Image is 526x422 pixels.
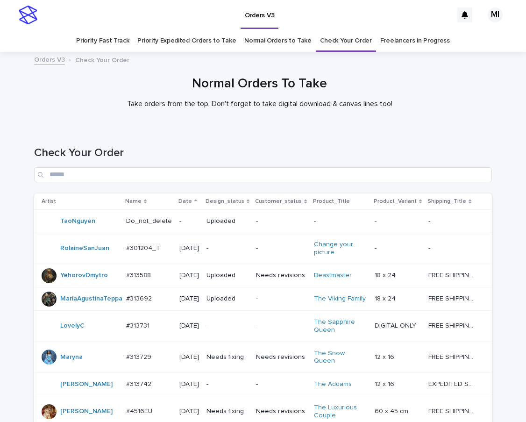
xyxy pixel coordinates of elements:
[375,320,418,330] p: DIGITAL ONLY
[206,217,249,225] p: Uploaded
[314,272,352,279] a: Beastmaster
[428,243,432,252] p: -
[428,320,479,330] p: FREE SHIPPING - preview in 1-2 business days, after your approval delivery will take 5-10 b.d.
[256,272,306,279] p: Needs revisions
[375,270,398,279] p: 18 x 24
[60,408,113,415] a: [PERSON_NAME]
[179,353,199,361] p: [DATE]
[206,322,249,330] p: -
[126,293,154,303] p: #313692
[206,408,249,415] p: Needs fixing
[126,379,153,388] p: #313742
[73,100,447,108] p: Take orders from the top. Don't forget to take digital download & canvas lines too!
[178,196,192,207] p: Date
[179,408,199,415] p: [DATE]
[256,353,306,361] p: Needs revisions
[244,30,312,52] a: Normal Orders to Take
[126,320,151,330] p: #313731
[34,342,492,373] tr: Maryna #313729#313729 [DATE]Needs fixingNeeds revisionsThe Snow Queen 12 x 1612 x 16 FREE SHIPPIN...
[19,6,37,24] img: stacker-logo-s-only.png
[179,244,199,252] p: [DATE]
[313,196,350,207] p: Product_Title
[375,379,396,388] p: 12 x 16
[42,196,56,207] p: Artist
[256,295,306,303] p: -
[34,287,492,311] tr: MariaAgustinaTeppa #313692#313692 [DATE]Uploaded-The Viking Family 18 x 2418 x 24 FREE SHIPPING -...
[179,295,199,303] p: [DATE]
[126,351,153,361] p: #313729
[126,243,162,252] p: #301204_T
[34,167,492,182] input: Search
[380,30,450,52] a: Freelancers in Progress
[126,406,154,415] p: #4516EU
[375,406,410,415] p: 60 x 45 cm
[206,380,249,388] p: -
[314,217,368,225] p: -
[256,244,306,252] p: -
[256,322,306,330] p: -
[179,380,199,388] p: [DATE]
[75,54,129,64] p: Check Your Order
[314,404,368,420] a: The Luxurious Couple
[428,406,479,415] p: FREE SHIPPING - preview in 1-2 business days, after your approval delivery will take 6-10 busines...
[255,196,302,207] p: Customer_status
[31,76,489,92] h1: Normal Orders To Take
[60,353,83,361] a: Maryna
[179,217,199,225] p: -
[60,295,122,303] a: MariaAgustinaTeppa
[488,7,503,22] div: MI
[314,318,368,334] a: The Sapphire Queen
[206,196,244,207] p: Design_status
[179,272,199,279] p: [DATE]
[206,295,249,303] p: Uploaded
[314,295,366,303] a: The Viking Family
[314,380,352,388] a: The Addams
[76,30,129,52] a: Priority Fast Track
[256,408,306,415] p: Needs revisions
[375,243,378,252] p: -
[34,233,492,264] tr: RolaineSanJuan #301204_T#301204_T [DATE]--Change your picture -- --
[206,244,249,252] p: -
[126,270,153,279] p: #313588
[34,264,492,287] tr: YehorovDmytro #313588#313588 [DATE]UploadedNeeds revisionsBeastmaster 18 x 2418 x 24 FREE SHIPPIN...
[256,217,306,225] p: -
[34,310,492,342] tr: LovelyC #313731#313731 [DATE]--The Sapphire Queen DIGITAL ONLYDIGITAL ONLY FREE SHIPPING - previe...
[60,272,108,279] a: YehorovDmytro
[179,322,199,330] p: [DATE]
[206,353,249,361] p: Needs fixing
[428,215,432,225] p: -
[375,351,396,361] p: 12 x 16
[428,293,479,303] p: FREE SHIPPING - preview in 1-2 business days, after your approval delivery will take 5-10 b.d.
[60,380,113,388] a: [PERSON_NAME]
[60,322,85,330] a: LovelyC
[428,351,479,361] p: FREE SHIPPING - preview in 1-2 business days, after your approval delivery will take 5-10 b.d.
[34,146,492,160] h1: Check Your Order
[374,196,417,207] p: Product_Variant
[320,30,372,52] a: Check Your Order
[206,272,249,279] p: Uploaded
[314,241,368,257] a: Change your picture
[427,196,466,207] p: Shipping_Title
[60,244,109,252] a: RolaineSanJuan
[137,30,236,52] a: Priority Expedited Orders to Take
[34,373,492,396] tr: [PERSON_NAME] #313742#313742 [DATE]--The Addams 12 x 1612 x 16 EXPEDITED SHIPPING - preview in 1 ...
[60,217,95,225] a: TaoNguyen
[34,54,65,64] a: Orders V3
[314,350,368,365] a: The Snow Queen
[375,293,398,303] p: 18 x 24
[428,379,479,388] p: EXPEDITED SHIPPING - preview in 1 business day; delivery up to 5 business days after your approval.
[428,270,479,279] p: FREE SHIPPING - preview in 1-2 business days, after your approval delivery will take 5-10 b.d.
[125,196,142,207] p: Name
[34,209,492,233] tr: TaoNguyen Do_not_deleteDo_not_delete -Uploaded---- --
[126,215,174,225] p: Do_not_delete
[256,380,306,388] p: -
[375,215,378,225] p: -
